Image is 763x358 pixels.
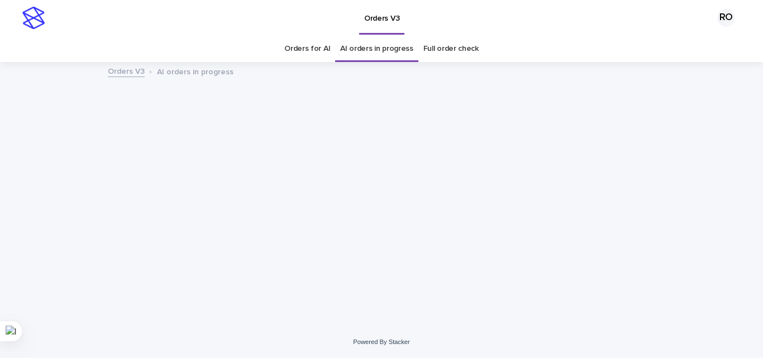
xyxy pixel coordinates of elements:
[108,64,145,77] a: Orders V3
[717,9,735,27] div: RO
[284,36,330,62] a: Orders for AI
[353,338,409,345] a: Powered By Stacker
[22,7,45,29] img: stacker-logo-s-only.png
[340,36,413,62] a: AI orders in progress
[157,65,233,77] p: AI orders in progress
[423,36,479,62] a: Full order check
